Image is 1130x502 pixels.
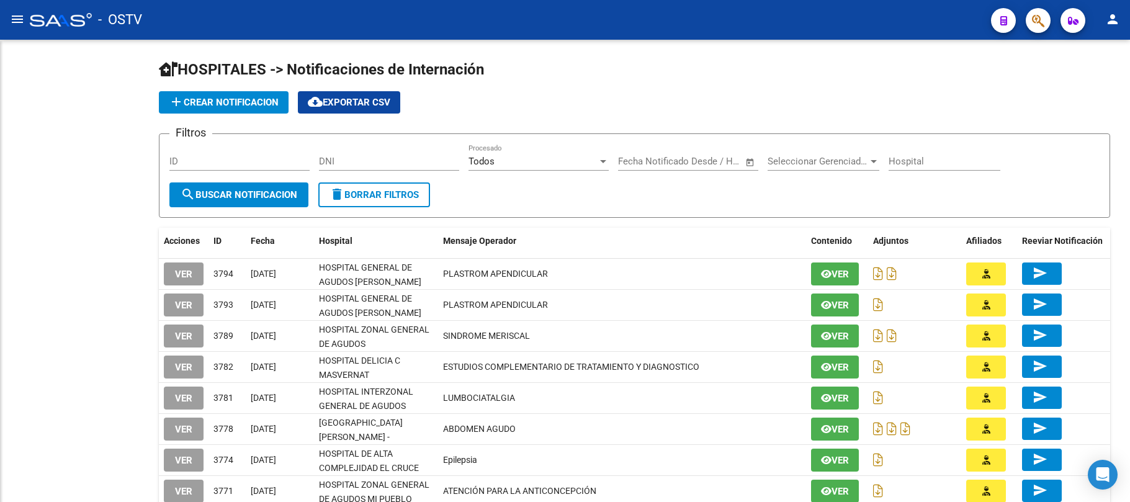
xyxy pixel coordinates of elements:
span: 3774 [213,455,233,465]
datatable-header-cell: ID [209,228,246,254]
mat-icon: send [1033,483,1047,498]
span: HOSPITAL DELICIA C MASVERNAT [319,356,400,380]
div: [DATE] [251,422,309,436]
span: Ver [832,455,849,466]
mat-icon: delete [330,187,344,202]
span: Afiliados [966,236,1002,246]
input: Fecha fin [679,156,740,167]
span: PLASTROM APENDICULAR [443,300,548,310]
button: VER [164,294,204,316]
span: VER [175,393,192,404]
span: Mensaje Operador [443,236,516,246]
mat-icon: add [169,94,184,109]
button: Crear Notificacion [159,91,289,114]
div: [DATE] [251,298,309,312]
span: ESTUDIOS COMPLEMENTARIO DE TRATAMIENTO Y DIAGNOSTICO [443,362,699,372]
span: 3771 [213,486,233,496]
mat-icon: send [1033,359,1047,374]
button: VER [164,449,204,472]
span: Ver [832,393,849,404]
span: Ver [832,424,849,435]
span: Ver [832,486,849,497]
mat-icon: send [1033,328,1047,343]
span: Borrar Filtros [330,189,419,200]
span: Adjuntos [873,236,908,246]
span: PLASTROM APENDICULAR [443,269,548,279]
mat-icon: send [1033,297,1047,312]
datatable-header-cell: Contenido [806,228,868,254]
span: 3782 [213,362,233,372]
span: Hospital [319,236,352,246]
span: SINDROME MERISCAL [443,331,530,341]
button: Ver [811,356,859,379]
span: VER [175,362,192,373]
span: HOSPITAL DE ALTA COMPLEJIDAD EL CRUCE SAMIC [319,449,419,487]
span: VER [175,269,192,280]
button: VER [164,262,204,285]
span: 3793 [213,300,233,310]
button: Ver [811,262,859,285]
span: 3794 [213,269,233,279]
span: VER [175,424,192,435]
span: [GEOGRAPHIC_DATA][PERSON_NAME] - [GEOGRAPHIC_DATA][PERSON_NAME] [319,418,403,470]
button: Ver [811,325,859,347]
div: [DATE] [251,329,309,343]
span: VER [175,486,192,497]
span: Contenido [811,236,852,246]
div: [DATE] [251,484,309,498]
h3: Filtros [169,124,212,141]
span: Ver [832,331,849,342]
button: Buscar Notificacion [169,182,308,207]
span: Buscar Notificacion [181,189,297,200]
span: VER [175,331,192,342]
datatable-header-cell: Afiliados [961,228,1017,254]
span: Ver [832,269,849,280]
datatable-header-cell: Fecha [246,228,314,254]
span: VER [175,300,192,311]
span: Todos [469,156,495,167]
button: Ver [811,387,859,410]
button: VER [164,387,204,410]
mat-icon: menu [10,12,25,27]
button: Open calendar [743,155,758,169]
mat-icon: send [1033,266,1047,280]
div: [DATE] [251,391,309,405]
span: 3781 [213,393,233,403]
span: Ver [832,362,849,373]
span: HOSPITAL GENERAL DE AGUDOS [PERSON_NAME] [319,294,421,318]
span: HOSPITAL INTERZONAL GENERAL DE AGUDOS [PERSON_NAME] [319,387,413,425]
mat-icon: send [1033,452,1047,467]
span: Ver [832,300,849,311]
div: [DATE] [251,453,309,467]
mat-icon: send [1033,421,1047,436]
span: Crear Notificacion [169,97,279,108]
button: Ver [811,294,859,316]
datatable-header-cell: Reeviar Notificación [1017,228,1110,254]
span: Acciones [164,236,200,246]
span: ID [213,236,222,246]
mat-icon: search [181,187,195,202]
button: Borrar Filtros [318,182,430,207]
button: Ver [811,418,859,441]
span: Exportar CSV [308,97,390,108]
datatable-header-cell: Hospital [314,228,438,254]
span: VER [175,455,192,466]
datatable-header-cell: Mensaje Operador [438,228,806,254]
datatable-header-cell: Adjuntos [868,228,961,254]
button: VER [164,325,204,347]
span: Seleccionar Gerenciador [768,156,868,167]
mat-icon: person [1105,12,1120,27]
span: 3778 [213,424,233,434]
div: [DATE] [251,360,309,374]
span: Fecha [251,236,275,246]
div: Open Intercom Messenger [1088,460,1118,490]
mat-icon: cloud_download [308,94,323,109]
span: HOSPITAL ZONAL GENERAL DE AGUDOS [PERSON_NAME] [319,325,429,363]
span: Epilepsia [443,455,477,465]
input: Fecha inicio [618,156,668,167]
span: HOSPITALES -> Notificaciones de Internación [159,61,484,78]
span: HOSPITAL GENERAL DE AGUDOS [PERSON_NAME] [319,262,421,287]
span: ABDOMEN AGUDO [443,424,516,434]
span: ATENCIÓN PARA LA ANTICONCEPCIÓN [443,486,596,496]
button: Ver [811,449,859,472]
